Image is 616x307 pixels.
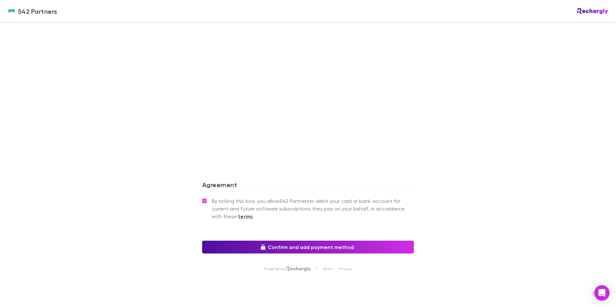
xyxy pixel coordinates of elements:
[264,266,286,271] p: Powered by
[577,8,608,14] img: Rechargly Logo
[322,266,333,271] a: Terms
[8,7,15,15] img: 542 Partners's Logo
[202,181,414,191] h3: Agreement
[338,266,352,271] a: Privacy
[594,285,610,301] div: Open Intercom Messenger
[201,4,415,151] iframe: Secure address input frame
[202,241,414,253] button: Confirm and add payment method
[316,266,317,271] p: |
[286,266,311,271] img: Rechargly Logo
[18,6,57,16] span: 542 Partners
[212,197,414,220] span: By ticking this box, you allow 542 Partners to debit your card or bank account for current and fu...
[238,213,253,220] strong: terms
